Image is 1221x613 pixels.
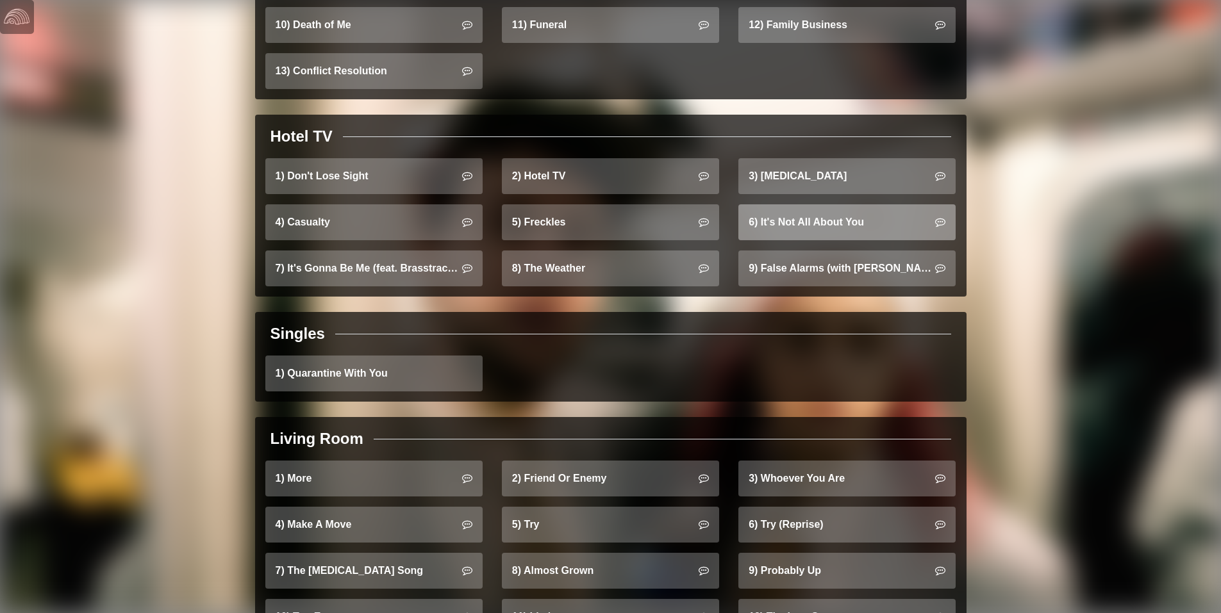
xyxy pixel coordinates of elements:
a: 3) [MEDICAL_DATA] [738,158,956,194]
a: 1) Don't Lose Sight [265,158,483,194]
a: 7) It's Gonna Be Me (feat. Brasstracks) [265,250,483,286]
a: 13) Conflict Resolution [265,53,483,89]
a: 10) Death of Me [265,7,483,43]
div: Singles [270,322,325,345]
a: 9) Probably Up [738,553,956,589]
a: 4) Casualty [265,204,483,240]
a: 5) Try [502,507,719,543]
img: logo-white-4c48a5e4bebecaebe01ca5a9d34031cfd3d4ef9ae749242e8c4bf12ef99f53e8.png [4,4,29,29]
a: 1) More [265,461,483,496]
a: 6) It's Not All About You [738,204,956,240]
div: Hotel TV [270,125,333,148]
a: 3) Whoever You Are [738,461,956,496]
a: 1) Quarantine With You [265,356,483,391]
a: 2) Hotel TV [502,158,719,194]
div: Living Room [270,427,363,450]
a: 5) Freckles [502,204,719,240]
a: 8) Almost Grown [502,553,719,589]
a: 12) Family Business [738,7,956,43]
a: 4) Make A Move [265,507,483,543]
a: 2) Friend Or Enemy [502,461,719,496]
a: 6) Try (Reprise) [738,507,956,543]
a: 11) Funeral [502,7,719,43]
a: 7) The [MEDICAL_DATA] Song [265,553,483,589]
a: 9) False Alarms (with [PERSON_NAME]) [738,250,956,286]
a: 8) The Weather [502,250,719,286]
